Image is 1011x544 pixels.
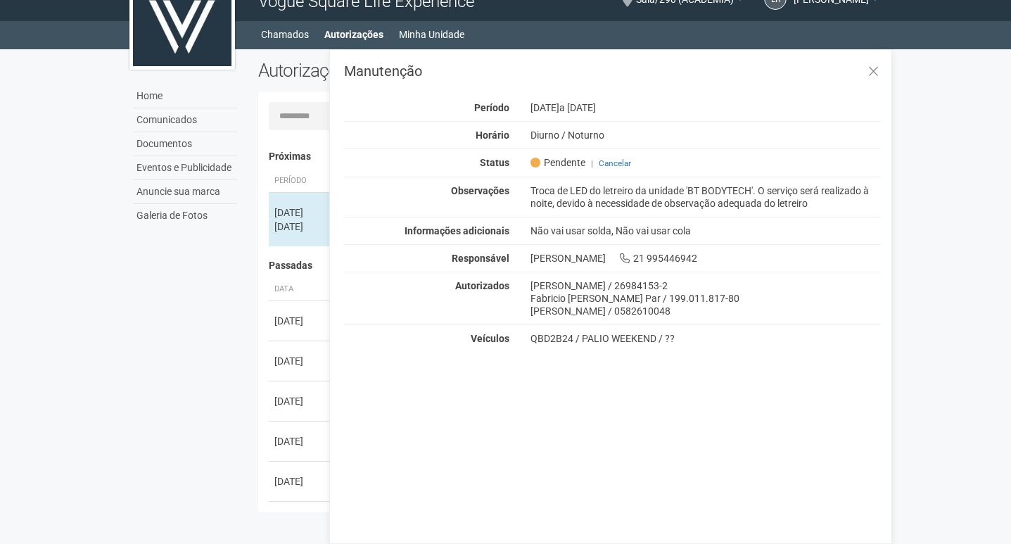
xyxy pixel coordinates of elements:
strong: Período [474,102,509,113]
a: Minha Unidade [399,25,464,44]
div: [DATE] [274,394,326,408]
div: Fabricio [PERSON_NAME] Par / 199.011.817-80 [530,292,882,305]
strong: Observações [451,185,509,196]
h3: Manutenção [344,64,881,78]
span: Pendente [530,156,585,169]
th: Período [269,170,332,193]
div: [DATE] [274,474,326,488]
a: Comunicados [133,108,237,132]
h2: Autorizações [258,60,559,81]
div: Troca de LED do letreiro da unidade 'BT BODYTECH'. O serviço será realizado à noite, devido à nec... [520,184,892,210]
a: Autorizações [324,25,383,44]
strong: Status [480,157,509,168]
div: [DATE] [274,220,326,234]
div: [PERSON_NAME] / 26984153-2 [530,279,882,292]
strong: Veículos [471,333,509,344]
a: Anuncie sua marca [133,180,237,204]
h4: Próximas [269,151,872,162]
a: Documentos [133,132,237,156]
div: Diurno / Noturno [520,129,892,141]
strong: Responsável [452,253,509,264]
a: Chamados [261,25,309,44]
a: Eventos e Publicidade [133,156,237,180]
span: a [DATE] [559,102,596,113]
strong: Informações adicionais [405,225,509,236]
div: QBD2B24 / PALIO WEEKEND / ?? [530,332,882,345]
div: [PERSON_NAME] 21 995446942 [520,252,892,265]
span: | [591,158,593,168]
div: [PERSON_NAME] / 0582610048 [530,305,882,317]
a: Galeria de Fotos [133,204,237,227]
div: Não vai usar solda, Não vai usar cola [520,224,892,237]
th: Data [269,278,332,301]
strong: Autorizados [455,280,509,291]
h4: Passadas [269,260,872,271]
div: [DATE] [274,314,326,328]
a: Cancelar [599,158,631,168]
div: [DATE] [520,101,892,114]
div: [DATE] [274,434,326,448]
strong: Horário [476,129,509,141]
div: [DATE] [274,205,326,220]
div: [DATE] [274,354,326,368]
a: Home [133,84,237,108]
